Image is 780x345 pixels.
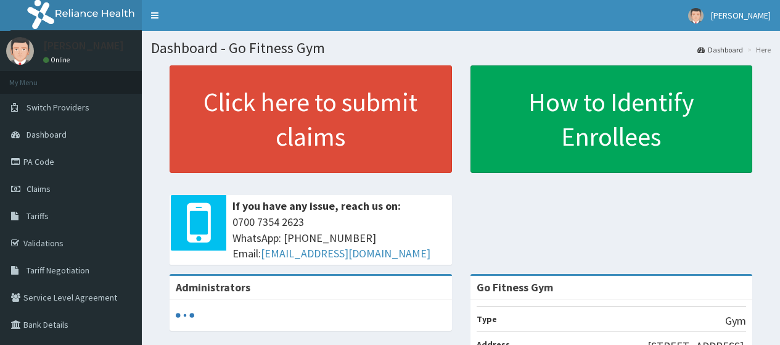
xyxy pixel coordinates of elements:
[261,246,430,260] a: [EMAIL_ADDRESS][DOMAIN_NAME]
[151,40,771,56] h1: Dashboard - Go Fitness Gym
[477,280,553,294] strong: Go Fitness Gym
[232,214,446,262] span: 0700 7354 2623 WhatsApp: [PHONE_NUMBER] Email:
[27,183,51,194] span: Claims
[27,129,67,140] span: Dashboard
[725,313,746,329] p: Gym
[176,280,250,294] b: Administrators
[43,40,124,51] p: [PERSON_NAME]
[688,8,704,23] img: User Image
[711,10,771,21] span: [PERSON_NAME]
[43,56,73,64] a: Online
[27,265,89,276] span: Tariff Negotiation
[176,306,194,325] svg: audio-loading
[477,314,497,325] b: Type
[27,210,49,222] span: Tariffs
[697,44,743,55] a: Dashboard
[744,44,771,55] li: Here
[27,102,89,113] span: Switch Providers
[170,65,452,173] a: Click here to submit claims
[232,199,401,213] b: If you have any issue, reach us on:
[470,65,753,173] a: How to Identify Enrollees
[6,37,34,65] img: User Image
